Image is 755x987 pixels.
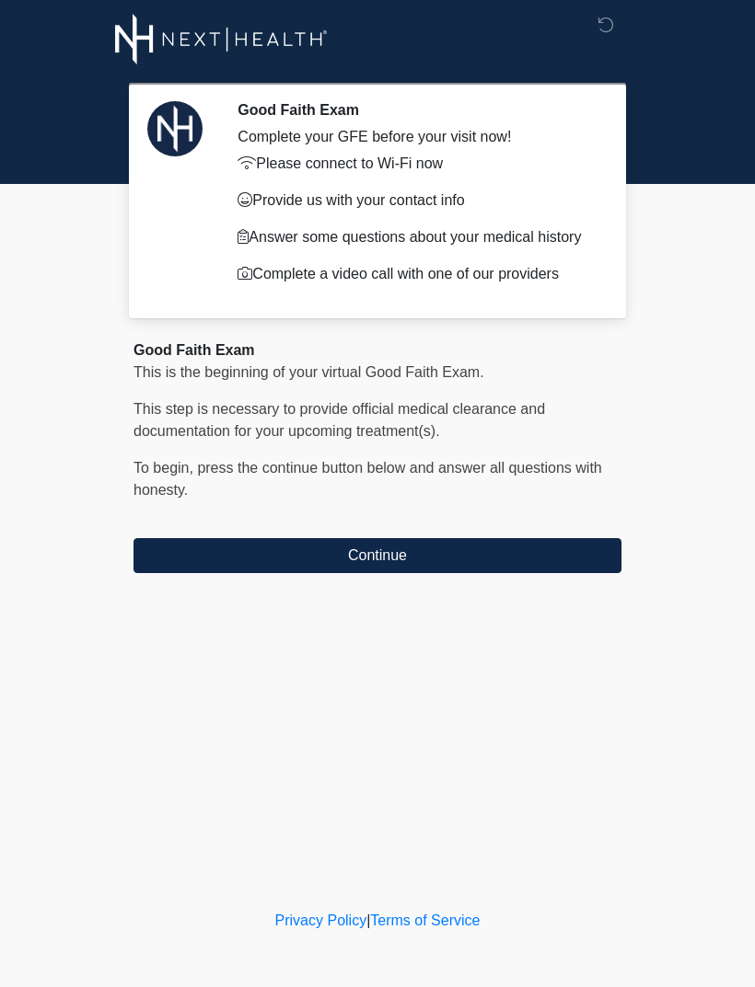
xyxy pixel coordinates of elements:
[238,226,594,248] p: Answer some questions about your medical history
[147,101,203,156] img: Agent Avatar
[238,153,594,175] p: Please connect to Wi-Fi now
[370,912,480,928] a: Terms of Service
[134,339,621,362] div: Good Faith Exam
[238,126,594,148] div: Complete your GFE before your visit now!
[366,912,370,928] a: |
[134,538,621,573] button: Continue
[238,101,594,119] h2: Good Faith Exam
[134,401,545,439] span: This step is necessary to provide official medical clearance and documentation for your upcoming ...
[134,460,602,498] span: To begin, ﻿﻿﻿﻿﻿﻿press the continue button below and answer all questions with honesty.
[238,189,594,212] p: Provide us with your contact info
[238,263,594,285] p: Complete a video call with one of our providers
[134,364,484,380] span: This is the beginning of your virtual Good Faith Exam.
[115,14,328,64] img: Next-Health Logo
[275,912,367,928] a: Privacy Policy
